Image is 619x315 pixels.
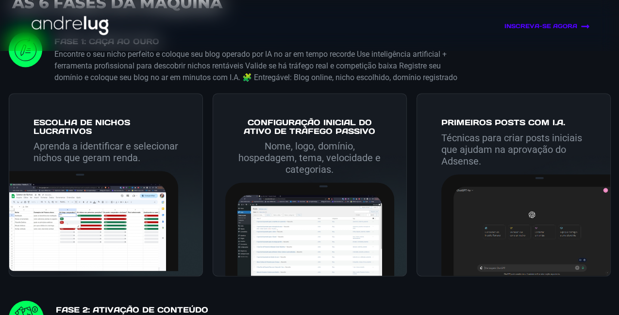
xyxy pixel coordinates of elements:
p: Aprenda a identificar e selecionar nichos que geram renda. [33,140,178,164]
h2: Primeiros Posts com I.A. [441,118,586,127]
a: INSCREVA-SE AGORA [421,22,590,31]
h2: Escolha de Nichos Lucrativos [33,118,178,135]
p: Encontre o seu nicho perfeito e coloque seu blog operado por IA no ar em tempo recorde Use inteli... [54,49,460,83]
h2: Configuração Inicial do Ativo de tráfego passivo [237,118,382,135]
p: Técnicas para criar posts iniciais que ajudam na aprovação do Adsense. [441,132,586,167]
p: Nome, logo, domínio, hospedagem, tema, velocidade e categorias. [237,140,382,175]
